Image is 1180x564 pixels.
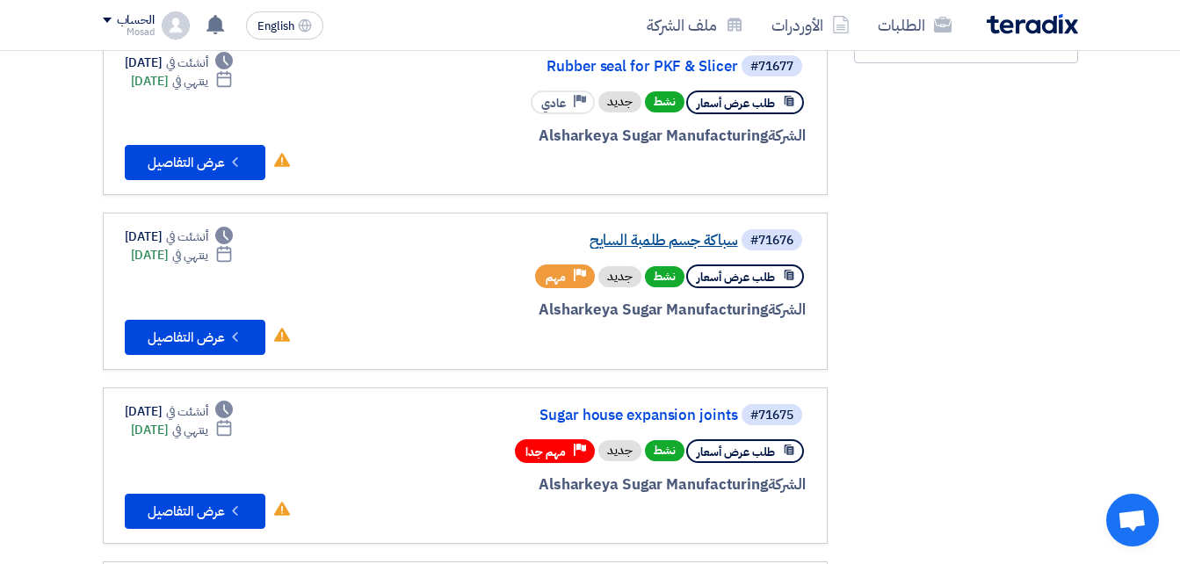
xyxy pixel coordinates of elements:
[1106,494,1159,546] div: Open chat
[257,20,294,33] span: English
[166,228,208,246] span: أنشئت في
[172,246,208,264] span: ينتهي في
[598,266,641,287] div: جديد
[598,440,641,461] div: جديد
[768,474,806,495] span: الشركة
[697,95,775,112] span: طلب عرض أسعار
[383,299,806,322] div: Alsharkeya Sugar Manufacturing
[166,402,208,421] span: أنشئت في
[645,266,684,287] span: نشط
[987,14,1078,34] img: Teradix logo
[131,421,234,439] div: [DATE]
[633,4,757,46] a: ملف الشركة
[387,59,738,75] a: Rubber seal for PKF & Slicer
[387,233,738,249] a: سباكة جسم طلمبة السايح
[750,235,793,247] div: #71676
[768,125,806,147] span: الشركة
[125,54,234,72] div: [DATE]
[768,299,806,321] span: الشركة
[757,4,864,46] a: الأوردرات
[103,27,155,37] div: Mosad
[125,145,265,180] button: عرض التفاصيل
[246,11,323,40] button: English
[131,72,234,90] div: [DATE]
[125,320,265,355] button: عرض التفاصيل
[125,494,265,529] button: عرض التفاصيل
[546,269,566,286] span: مهم
[172,421,208,439] span: ينتهي في
[387,408,738,423] a: Sugar house expansion joints
[645,440,684,461] span: نشط
[645,91,684,112] span: نشط
[541,95,566,112] span: عادي
[166,54,208,72] span: أنشئت في
[383,474,806,496] div: Alsharkeya Sugar Manufacturing
[750,61,793,73] div: #71677
[172,72,208,90] span: ينتهي في
[131,246,234,264] div: [DATE]
[697,444,775,460] span: طلب عرض أسعار
[598,91,641,112] div: جديد
[162,11,190,40] img: profile_test.png
[750,409,793,422] div: #71675
[864,4,966,46] a: الطلبات
[383,125,806,148] div: Alsharkeya Sugar Manufacturing
[125,228,234,246] div: [DATE]
[117,13,155,28] div: الحساب
[125,402,234,421] div: [DATE]
[525,444,566,460] span: مهم جدا
[697,269,775,286] span: طلب عرض أسعار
